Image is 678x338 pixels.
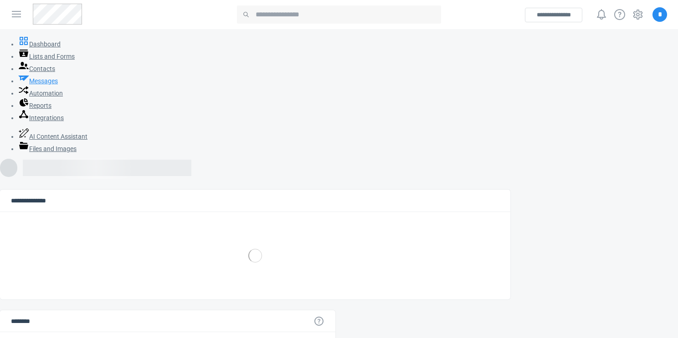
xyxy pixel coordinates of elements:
span: Dashboard [29,40,61,48]
a: Lists and Forms [18,53,75,60]
span: Reports [29,102,51,109]
a: Contacts [18,65,55,72]
a: Messages [18,77,58,85]
span: Messages [29,77,58,85]
a: Files and Images [18,145,77,152]
a: Automation [18,90,63,97]
span: Integrations [29,114,64,121]
span: AI Content Assistant [29,133,87,140]
span: Lists and Forms [29,53,75,60]
span: Automation [29,90,63,97]
a: Dashboard [18,40,61,48]
span: Contacts [29,65,55,72]
a: Reports [18,102,51,109]
span: Files and Images [29,145,77,152]
a: Integrations [18,114,64,121]
a: AI Content Assistant [18,133,87,140]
